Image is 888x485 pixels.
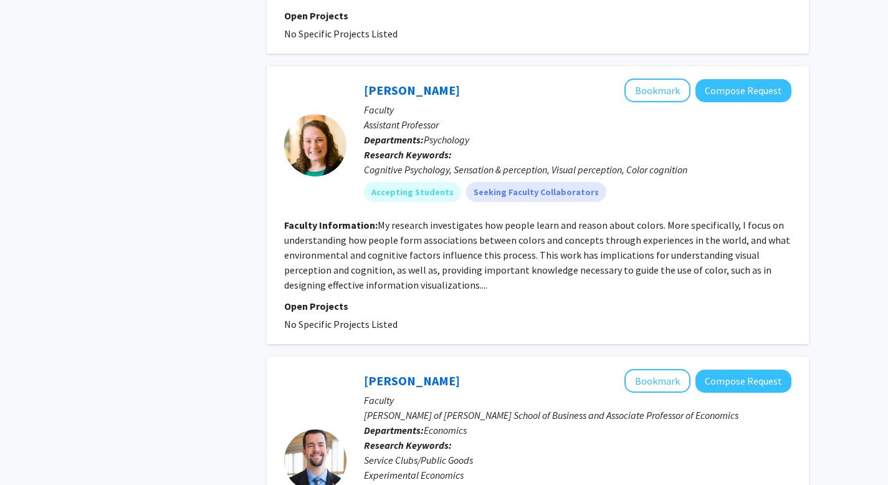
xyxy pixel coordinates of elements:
[364,133,424,146] b: Departments:
[364,117,791,132] p: Assistant Professor
[364,393,791,408] p: Faculty
[284,27,398,40] span: No Specific Projects Listed
[364,373,460,388] a: [PERSON_NAME]
[9,429,53,476] iframe: Chat
[284,219,378,231] b: Faculty Information:
[424,133,469,146] span: Psychology
[695,370,791,393] button: Compose Request to Daniel Hall
[695,79,791,102] button: Compose Request to Melissa Schoenlein
[624,79,690,102] button: Add Melissa Schoenlein to Bookmarks
[284,318,398,330] span: No Specific Projects Listed
[364,82,460,98] a: [PERSON_NAME]
[364,102,791,117] p: Faculty
[284,299,791,314] p: Open Projects
[624,369,690,393] button: Add Daniel Hall to Bookmarks
[364,162,791,177] div: Cognitive Psychology, Sensation & perception, Visual perception, Color cognition
[284,8,791,23] p: Open Projects
[284,219,790,291] fg-read-more: My research investigates how people learn and reason about colors. More specifically, I focus on ...
[466,182,606,202] mat-chip: Seeking Faculty Collaborators
[364,424,424,436] b: Departments:
[364,439,452,451] b: Research Keywords:
[424,424,467,436] span: Economics
[364,182,461,202] mat-chip: Accepting Students
[364,408,791,423] p: [PERSON_NAME] of [PERSON_NAME] School of Business and Associate Professor of Economics
[364,148,452,161] b: Research Keywords:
